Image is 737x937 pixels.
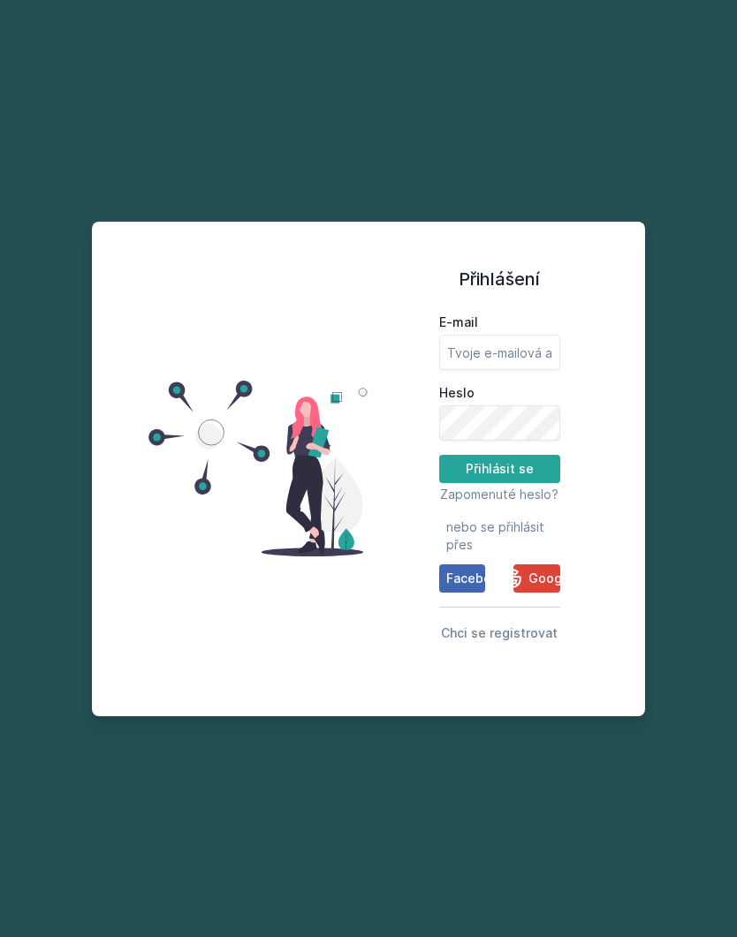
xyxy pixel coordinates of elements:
button: Facebook [439,564,485,593]
span: nebo se přihlásit přes [446,518,553,554]
span: Facebook [446,570,506,587]
label: Heslo [439,384,560,402]
span: Google [528,570,574,587]
input: Tvoje e-mailová adresa [439,335,560,370]
h1: Přihlášení [439,266,560,292]
button: Přihlásit se [439,455,560,483]
button: Chci se registrovat [441,622,558,643]
span: Chci se registrovat [441,625,558,640]
label: E-mail [439,314,560,331]
button: Google [513,564,559,593]
span: Zapomenuté heslo? [440,487,558,502]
